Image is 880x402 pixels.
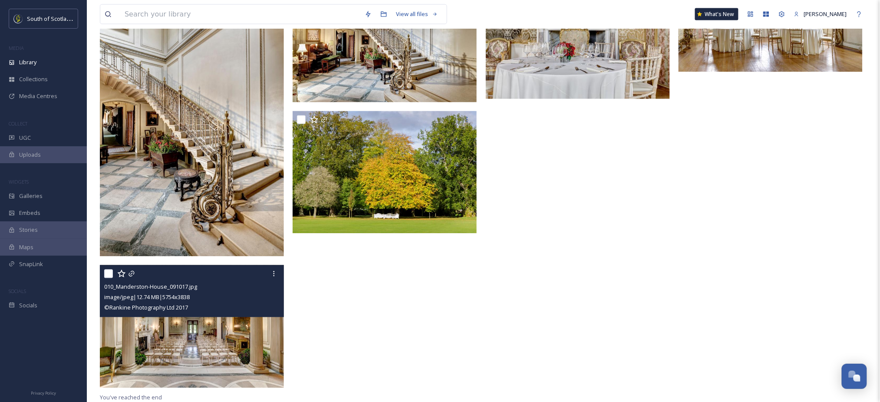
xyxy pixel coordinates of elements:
[19,209,40,217] span: Embeds
[31,387,56,398] a: Privacy Policy
[804,10,847,18] span: [PERSON_NAME]
[695,8,738,20] a: What's New
[100,394,162,402] span: You've reached the end
[120,5,360,24] input: Search your library
[19,243,33,251] span: Maps
[790,6,851,23] a: [PERSON_NAME]
[9,120,27,127] span: COLLECT
[19,151,41,159] span: Uploads
[19,301,37,310] span: Socials
[9,178,29,185] span: WIDGETS
[14,14,23,23] img: images.jpeg
[19,226,38,234] span: Stories
[104,304,188,312] span: © Rankine Photography Ltd 2017
[19,92,57,100] span: Media Centres
[392,6,442,23] a: View all files
[100,265,284,388] img: 010_Manderston-House_091017.jpg
[104,293,190,301] span: image/jpeg | 12.74 MB | 5754 x 3838
[19,260,43,268] span: SnapLink
[19,192,43,200] span: Galleries
[19,75,48,83] span: Collections
[9,288,26,294] span: SOCIALS
[31,390,56,396] span: Privacy Policy
[293,111,477,234] img: 006_Manderston-House_091017.jpg
[9,45,24,51] span: MEDIA
[19,58,36,66] span: Library
[104,283,197,291] span: 010_Manderston-House_091017.jpg
[842,364,867,389] button: Open Chat
[19,134,31,142] span: UGC
[27,14,126,23] span: South of Scotland Destination Alliance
